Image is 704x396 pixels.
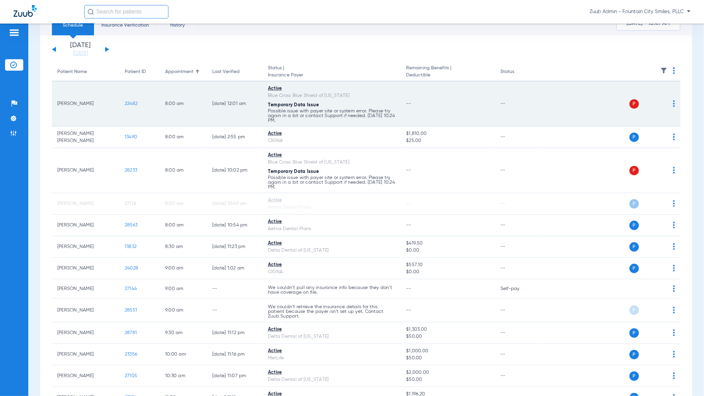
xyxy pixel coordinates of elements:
span: 28233 [125,168,137,173]
div: Active [268,261,395,268]
div: Last Verified [212,68,240,75]
img: group-dot-blue.svg [673,307,675,314]
div: Blue Cross Blue Shield of [US_STATE] [268,92,395,99]
td: [PERSON_NAME] [52,258,119,279]
span: $1,810.00 [406,130,490,137]
td: -- [495,236,541,258]
span: 27176 [125,201,136,206]
td: Self-pay [495,279,541,298]
img: group-dot-blue.svg [673,265,675,272]
th: Status [495,63,541,81]
iframe: Chat Widget [670,364,704,396]
div: Aetna Dental Plans [268,204,395,211]
img: hamburger-icon [9,29,20,37]
div: Patient Name [57,68,114,75]
span: -- [406,101,411,106]
td: -- [207,279,263,298]
span: 23356 [125,352,137,357]
span: Schedule [57,22,89,29]
td: -- [495,344,541,365]
td: [DATE] 2:55 PM [207,127,263,148]
span: P [630,166,639,175]
div: Active [268,152,395,159]
td: [PERSON_NAME] [52,148,119,193]
span: Insurance Verification [99,22,151,29]
td: 9:30 AM [160,322,207,344]
img: group-dot-blue.svg [673,243,675,250]
span: 22482 [125,101,137,106]
td: [DATE] 10:02 PM [207,148,263,193]
th: Status | [263,63,401,81]
td: 8:00 AM [160,81,207,127]
span: 24028 [125,266,138,271]
span: -- [406,168,411,173]
td: [PERSON_NAME] [52,81,119,127]
div: Active [268,130,395,137]
div: CIGNA [268,268,395,276]
span: -- [406,308,411,313]
img: group-dot-blue.svg [673,100,675,107]
div: Active [268,85,395,92]
span: P [630,305,639,315]
p: We couldn’t retrieve the insurance details for this patient because the payer isn’t set up yet. C... [268,304,395,319]
div: Aetna Dental Plans [268,225,395,232]
span: History [161,22,193,29]
td: 8:00 AM [160,193,207,215]
span: $50.00 [406,333,490,340]
img: group-dot-blue.svg [673,329,675,336]
div: Active [268,348,395,355]
span: $0.00 [406,247,490,254]
span: Insurance Payer [268,72,395,79]
td: -- [495,193,541,215]
td: [PERSON_NAME] [52,193,119,215]
div: Appointment [165,68,193,75]
td: 10:30 AM [160,365,207,387]
div: Appointment [165,68,202,75]
span: $419.50 [406,240,490,247]
td: -- [495,298,541,322]
td: [PERSON_NAME] [52,344,119,365]
td: [PERSON_NAME] [52,322,119,344]
td: -- [495,148,541,193]
td: -- [495,127,541,148]
td: [DATE] 12:01 AM [207,81,263,127]
td: [DATE] 11:12 PM [207,322,263,344]
img: group-dot-blue.svg [673,200,675,207]
span: [DATE] - 10:49 AM [627,20,670,27]
span: Temporary Data Issue [268,169,319,174]
td: [PERSON_NAME] [52,279,119,298]
span: $50.00 [406,376,490,383]
span: P [630,99,639,109]
img: group-dot-blue.svg [673,285,675,292]
td: [DATE] 1:02 AM [207,258,263,279]
td: [PERSON_NAME] [52,215,119,236]
img: group-dot-blue.svg [673,134,675,140]
span: P [630,264,639,273]
span: Temporary Data Issue [268,103,319,107]
div: Active [268,369,395,376]
div: Patient ID [125,68,146,75]
span: P [630,371,639,381]
td: [PERSON_NAME] [PERSON_NAME] [52,127,119,148]
td: -- [495,215,541,236]
div: Blue Cross Blue Shield of [US_STATE] [268,159,395,166]
td: [DATE] 10:54 PM [207,215,263,236]
span: $50.00 [406,355,490,362]
span: P [630,350,639,359]
span: Zuub Admin - Fountain City Smiles, PLLC [590,8,691,15]
span: P [630,221,639,230]
span: 28781 [125,330,137,335]
span: P [630,133,639,142]
div: Last Verified [212,68,257,75]
div: Active [268,218,395,225]
div: Patient Name [57,68,87,75]
td: -- [495,365,541,387]
a: [DATE] [60,50,101,57]
td: [DATE] 11:23 PM [207,236,263,258]
img: group-dot-blue.svg [673,67,675,74]
td: 9:00 AM [160,258,207,279]
td: 8:00 AM [160,127,207,148]
td: 9:00 AM [160,298,207,322]
span: $25.00 [406,137,490,144]
span: 28551 [125,308,137,313]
